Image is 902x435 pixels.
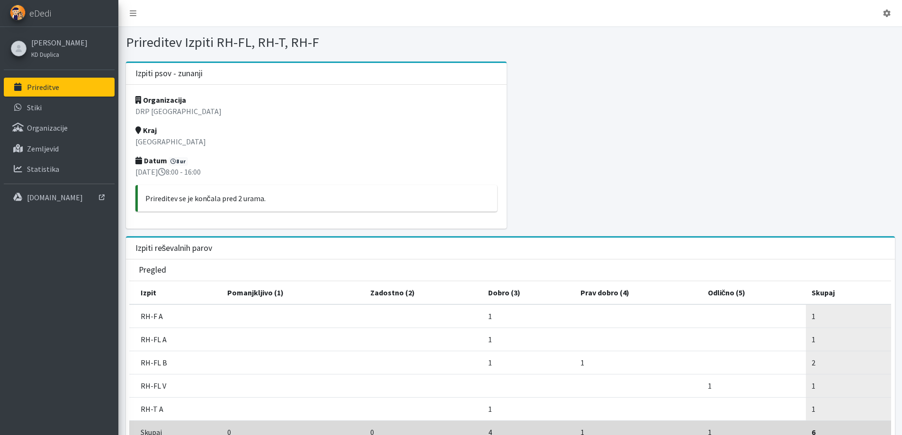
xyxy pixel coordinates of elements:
[482,281,575,304] th: Dobro (3)
[4,118,115,137] a: Organizacije
[4,98,115,117] a: Stiki
[126,34,507,51] h1: Prireditev Izpiti RH-FL, RH-T, RH-F
[575,351,702,374] td: 1
[4,188,115,207] a: [DOMAIN_NAME]
[575,281,702,304] th: Prav dobro (4)
[365,281,483,304] th: Zadostno (2)
[482,328,575,351] td: 1
[27,123,68,133] p: Organizacije
[129,397,222,420] td: RH-T A
[135,95,186,105] strong: Organizacija
[10,5,26,20] img: eDedi
[135,106,498,117] p: DRP [GEOGRAPHIC_DATA]
[27,82,59,92] p: Prireditve
[806,281,891,304] th: Skupaj
[31,48,88,60] a: KD Duplica
[135,125,157,135] strong: Kraj
[31,37,88,48] a: [PERSON_NAME]
[29,6,51,20] span: eDedi
[139,265,166,275] h3: Pregled
[31,51,59,58] small: KD Duplica
[129,281,222,304] th: Izpit
[806,304,891,328] td: 1
[482,304,575,328] td: 1
[482,351,575,374] td: 1
[702,281,806,304] th: Odlično (5)
[129,304,222,328] td: RH-F A
[806,328,891,351] td: 1
[806,397,891,420] td: 1
[27,144,59,153] p: Zemljevid
[4,160,115,178] a: Statistika
[129,328,222,351] td: RH-FL A
[482,397,575,420] td: 1
[129,351,222,374] td: RH-FL B
[169,157,188,166] span: 8 ur
[135,243,213,253] h3: Izpiti reševalnih parov
[145,193,490,204] p: Prireditev se je končala pred 2 urama.
[27,193,83,202] p: [DOMAIN_NAME]
[27,164,59,174] p: Statistika
[135,166,498,178] p: [DATE] 8:00 - 16:00
[4,78,115,97] a: Prireditve
[222,281,365,304] th: Pomanjkljivo (1)
[702,374,806,397] td: 1
[135,156,167,165] strong: Datum
[4,139,115,158] a: Zemljevid
[806,374,891,397] td: 1
[27,103,42,112] p: Stiki
[129,374,222,397] td: RH-FL V
[806,351,891,374] td: 2
[135,69,203,79] h3: Izpiti psov - zunanji
[135,136,498,147] p: [GEOGRAPHIC_DATA]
